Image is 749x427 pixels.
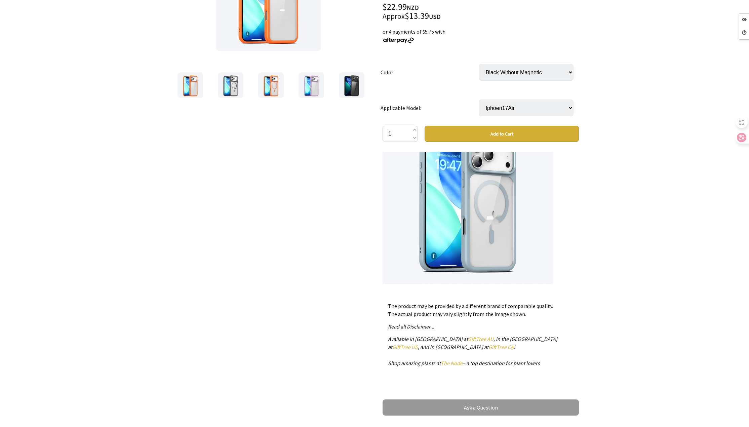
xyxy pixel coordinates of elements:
img: New Phone Case Drop-proof Soft Edges Hard Shell All Wrapped [339,72,364,98]
a: Read all Disclaimer... [388,323,434,330]
td: Applicable Model: [381,90,479,126]
a: The Node [441,360,463,366]
img: New Phone Case Drop-proof Soft Edges Hard Shell All Wrapped [258,72,283,98]
img: New Phone Case Drop-proof Soft Edges Hard Shell All Wrapped [178,72,203,98]
td: Color: [381,54,479,90]
span: USD [429,13,441,21]
img: Afterpay [383,37,415,43]
a: GiftTree CA [488,344,514,350]
img: New Phone Case Drop-proof Soft Edges Hard Shell All Wrapped [299,72,324,98]
button: Add to Cart [425,126,579,142]
a: GiftTree AU [468,336,494,342]
em: Available in [GEOGRAPHIC_DATA] at , in the [GEOGRAPHIC_DATA] at , and in [GEOGRAPHIC_DATA] at ! S... [388,336,557,366]
a: GiftTree US [392,344,418,350]
a: Ask a Question [383,399,579,416]
span: NZD [407,4,419,11]
div: or 4 payments of $5.75 with [383,28,579,44]
small: Approx [383,12,405,21]
div: $22.99 $13.39 [383,3,579,21]
img: New Phone Case Drop-proof Soft Edges Hard Shell All Wrapped [218,72,243,98]
p: The product may be provided by a different brand of comparable quality. The actual product may va... [388,302,574,318]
